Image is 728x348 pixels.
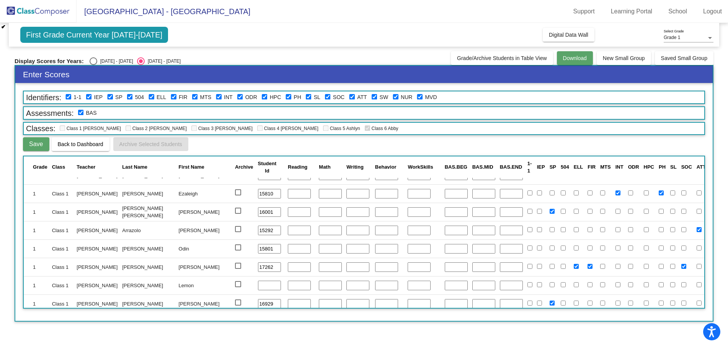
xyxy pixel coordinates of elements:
span: ELL [574,164,583,170]
td: [PERSON_NAME] [74,203,120,221]
td: [PERSON_NAME] [176,221,233,239]
div: Student Id [258,160,276,175]
button: Digital Data Wall [543,28,594,42]
td: 1 [24,221,50,239]
span: MTS [600,164,610,170]
span: Archive [235,164,253,170]
label: School-linked Therapist Scheduled [314,93,320,101]
div: Student Id [258,160,283,175]
button: Grade/Archive Students in Table View [451,51,553,65]
span: Back to Dashboard [58,141,103,147]
span: Class 2 [PERSON_NAME] [126,126,187,131]
div: Last Name [122,163,174,171]
span: Digital Data Wall [549,32,588,38]
td: [PERSON_NAME] [74,258,120,276]
span: 1-1 [527,161,532,174]
td: Lemon [176,276,233,294]
a: Support [567,5,601,18]
div: WorkSkills [408,163,433,171]
label: Individualized Education Plan [94,93,103,101]
td: 1 [24,276,50,294]
label: Academic Intervention Service Provider(s) [224,93,233,101]
td: Ezaleigh [176,184,233,203]
td: [PERSON_NAME] [74,294,120,313]
span: SOC [681,164,692,170]
td: 1 [24,294,50,313]
div: Behavior [375,163,397,171]
td: Class 1 [50,184,75,203]
div: First Name [179,163,230,171]
label: Social Worker [380,93,388,101]
td: [PERSON_NAME] [120,294,176,313]
a: Logout [697,5,728,18]
span: Download [563,55,587,61]
span: Saved Small Group [661,55,707,61]
div: Reading [288,163,314,171]
div: First Name [179,163,204,171]
span: BAS.BEG [445,164,467,170]
td: Class 1 [50,276,75,294]
mat-radio-group: Select an option [90,57,181,65]
td: Class 1 [50,203,75,221]
div: [DATE] - [DATE] [97,58,133,65]
div: Writing [346,163,371,171]
div: Class [52,163,72,171]
div: Teacher [77,163,118,171]
span: [GEOGRAPHIC_DATA] - [GEOGRAPHIC_DATA] [77,5,250,18]
td: [PERSON_NAME] [120,239,176,258]
span: Class 3 [PERSON_NAME] [191,126,253,131]
a: Learning Portal [605,5,659,18]
span: Grade/Archive Students in Table View [457,55,547,61]
span: Class 1 [PERSON_NAME] [60,126,121,131]
span: BAS.END [500,164,522,170]
label: English Language Learner [157,93,166,101]
td: [PERSON_NAME] [74,276,120,294]
label: Student of Color [333,93,344,101]
span: ATT [697,164,706,170]
td: Arrazolo [120,221,176,239]
button: Archive Selected Students [113,137,188,151]
label: 504 Plan [135,93,144,101]
span: Class 5 Ashlyn [323,126,360,131]
h3: Enter Scores [15,66,713,83]
div: Math [319,163,330,171]
td: 1 [24,203,50,221]
span: Archive Selected Students [119,141,182,147]
span: Class 6 Abby [365,126,398,131]
div: Teacher [77,163,95,171]
span: 504 [561,164,569,170]
span: Save [29,141,43,147]
span: Grade 1 [664,35,680,40]
span: Assessments: [24,108,76,119]
button: Back to Dashboard [52,137,109,151]
span: First Grade Current Year [DATE]-[DATE] [20,27,168,43]
td: [PERSON_NAME] [176,258,233,276]
span: SP [550,164,556,170]
label: Homeroom MTSS intervention [200,93,212,101]
td: Class 1 [50,258,75,276]
label: IEP with speech only services [115,93,122,101]
td: Class 1 [50,239,75,258]
td: Class 1 [50,294,75,313]
div: Reading [288,163,307,171]
button: Saved Small Group [655,51,713,65]
span: Identifiers: [24,92,64,103]
span: SL [670,164,677,170]
td: [PERSON_NAME] [176,203,233,221]
span: Classes: [24,123,58,134]
td: [PERSON_NAME] [PERSON_NAME] [120,203,176,221]
label: Benchmark Assessment System [86,109,97,117]
td: [PERSON_NAME] [176,294,233,313]
div: WorkSkills [408,163,440,171]
td: 1 [24,239,50,258]
label: Student is enrolled in MVED program [425,93,437,101]
td: [PERSON_NAME] [74,221,120,239]
div: Behavior [375,163,403,171]
label: Phonics Concern [294,93,301,101]
a: School [662,5,693,18]
span: HPC [644,164,654,170]
label: Heavy Parent Communication [270,93,281,101]
span: Display Scores for Years: [15,58,84,65]
div: Math [319,163,342,171]
div: Writing [346,163,364,171]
